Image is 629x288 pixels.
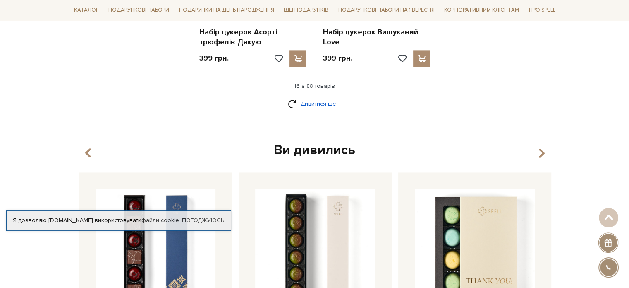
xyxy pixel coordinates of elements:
a: Подарункові набори на 1 Вересня [335,3,438,17]
a: Каталог [71,4,102,17]
a: Набір цукерок Асорті трюфелів Дякую [199,27,306,47]
a: Дивитися ще [288,97,342,111]
p: 399 грн. [323,53,352,63]
a: файли cookie [141,217,179,224]
p: 399 грн. [199,53,229,63]
a: Набір цукерок Вишуканий Love [323,27,430,47]
a: Корпоративним клієнтам [441,3,522,17]
a: Ідеї подарунків [280,4,332,17]
div: Ви дивились [76,142,554,159]
a: Про Spell [526,4,559,17]
div: Я дозволяю [DOMAIN_NAME] використовувати [7,217,231,224]
a: Подарунки на День народження [176,4,277,17]
div: 16 з 88 товарів [67,82,562,90]
a: Подарункові набори [105,4,172,17]
a: Погоджуюсь [182,217,224,224]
